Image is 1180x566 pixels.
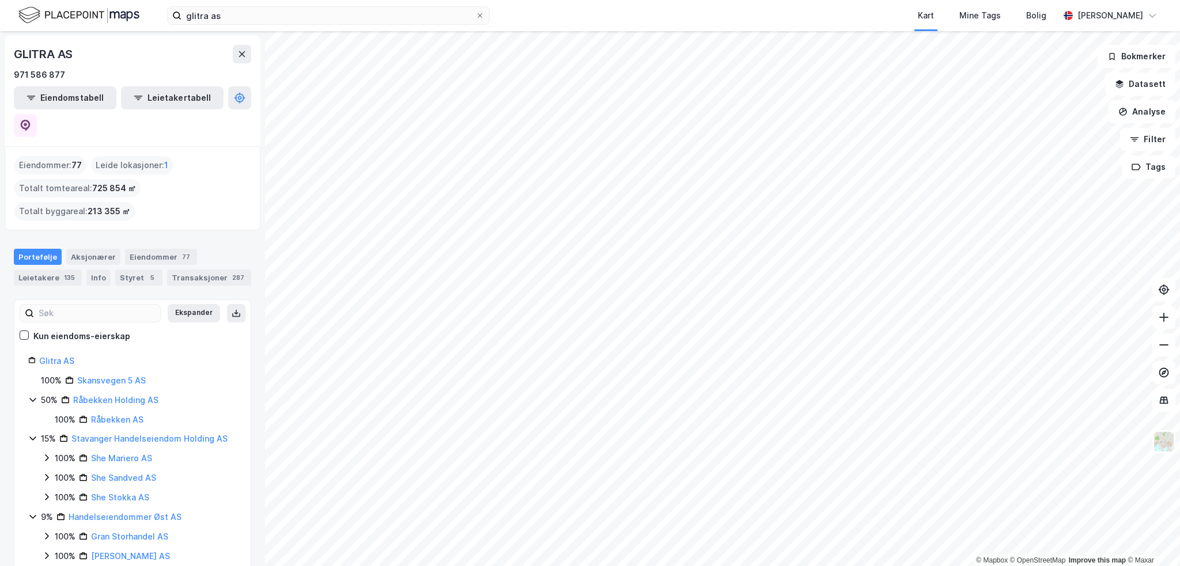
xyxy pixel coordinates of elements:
button: Datasett [1105,73,1175,96]
img: logo.f888ab2527a4732fd821a326f86c7f29.svg [18,5,139,25]
a: She Stokka AS [91,492,149,502]
div: 77 [180,251,192,263]
button: Eiendomstabell [14,86,116,109]
div: Portefølje [14,249,62,265]
div: 5 [146,272,158,283]
a: Råbekken Holding AS [73,395,158,405]
button: Tags [1122,155,1175,178]
div: Kun eiendoms-eierskap [33,329,130,343]
div: 100% [55,471,75,485]
div: Eiendommer [125,249,197,265]
div: GLITRA AS [14,45,75,63]
a: [PERSON_NAME] AS [91,551,170,561]
a: Gran Storhandel AS [91,531,168,541]
div: Info [86,269,111,286]
div: [PERSON_NAME] [1077,9,1143,22]
button: Analyse [1109,100,1175,123]
div: 135 [62,272,77,283]
iframe: Chat Widget [1122,511,1180,566]
div: 50% [41,393,58,407]
span: 77 [71,158,82,172]
button: Ekspander [168,304,220,322]
div: 287 [230,272,247,283]
button: Bokmerker [1098,45,1175,68]
div: Totalt byggareal : [14,202,135,221]
div: Styret [115,269,162,286]
a: Mapbox [976,556,1008,564]
div: 100% [55,530,75,544]
span: 213 355 ㎡ [88,204,130,218]
a: Handelseiendommer Øst AS [69,512,181,522]
a: Improve this map [1069,556,1126,564]
div: Totalt tomteareal : [14,179,141,197]
div: Kontrollprogram for chat [1122,511,1180,566]
div: 15% [41,432,56,446]
button: Leietakertabell [121,86,224,109]
a: She Mariero AS [91,453,152,463]
div: Kart [918,9,934,22]
div: Eiendommer : [14,156,86,174]
div: 9% [41,510,53,524]
a: Skansvegen 5 AS [77,375,146,385]
div: Leide lokasjoner : [91,156,173,174]
div: 100% [41,374,62,388]
div: Mine Tags [959,9,1001,22]
button: Filter [1120,128,1175,151]
input: Søk [34,305,160,322]
a: Råbekken AS [91,415,143,424]
input: Søk på adresse, matrikkel, gårdeiere, leietakere eller personer [181,7,475,24]
div: 100% [55,549,75,563]
div: Leietakere [14,269,82,286]
span: 1 [164,158,168,172]
div: Bolig [1026,9,1046,22]
a: OpenStreetMap [1010,556,1066,564]
a: Stavanger Handelseiendom Holding AS [71,434,228,443]
img: Z [1153,431,1175,453]
div: 971 586 877 [14,68,65,82]
a: Glitra AS [39,356,74,366]
a: She Sandved AS [91,473,156,483]
div: Transaksjoner [167,269,251,286]
div: 100% [55,491,75,504]
div: Aksjonærer [66,249,120,265]
div: 100% [55,413,75,427]
div: 100% [55,451,75,465]
span: 725 854 ㎡ [92,181,136,195]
